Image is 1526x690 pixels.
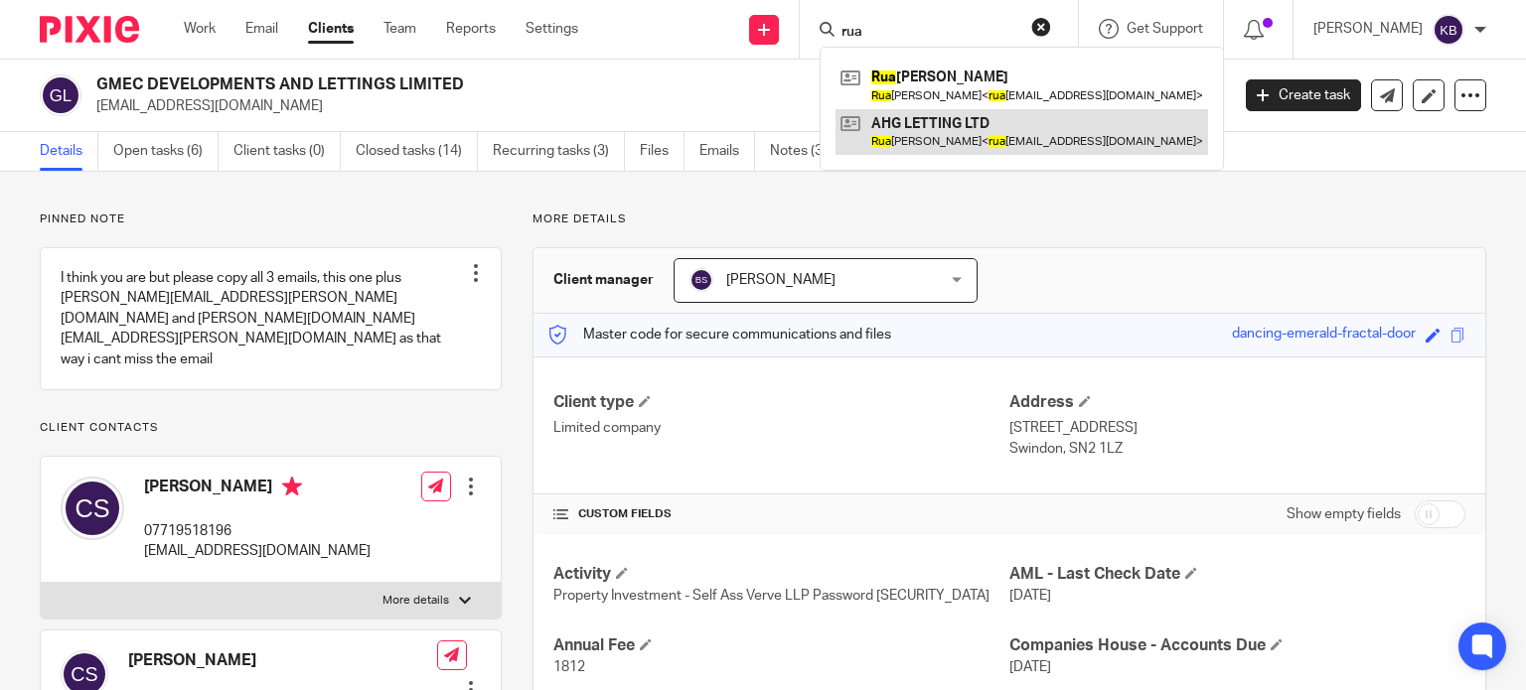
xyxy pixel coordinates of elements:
p: More details [533,211,1486,227]
span: Property Investment - Self Ass Verve LLP Password [SECURITY_DATA] [553,589,990,603]
a: Reports [446,19,496,39]
a: Emails [699,132,755,171]
p: [PERSON_NAME] [1313,19,1423,39]
a: Files [640,132,685,171]
h3: Client manager [553,270,654,290]
a: Settings [526,19,578,39]
a: Client tasks (0) [233,132,341,171]
h4: CUSTOM FIELDS [553,506,1009,522]
img: svg%3E [1433,14,1464,46]
a: Details [40,132,98,171]
h4: Annual Fee [553,635,1009,656]
h4: Address [1009,392,1465,413]
a: Closed tasks (14) [356,132,478,171]
span: Get Support [1127,22,1203,36]
p: Master code for secure communications and files [548,325,891,345]
span: [DATE] [1009,660,1051,674]
a: Clients [308,19,354,39]
p: More details [382,593,449,609]
button: Clear [1031,17,1051,37]
a: Email [245,19,278,39]
img: svg%3E [40,74,81,116]
a: Work [184,19,216,39]
p: Limited company [553,418,1009,438]
p: Swindon, SN2 1LZ [1009,439,1465,459]
p: [STREET_ADDRESS] [1009,418,1465,438]
h4: Client type [553,392,1009,413]
h4: Companies House - Accounts Due [1009,635,1465,656]
a: Recurring tasks (3) [493,132,625,171]
h4: AML - Last Check Date [1009,564,1465,585]
p: [EMAIL_ADDRESS][DOMAIN_NAME] [144,541,371,561]
span: [DATE] [1009,589,1051,603]
a: Open tasks (6) [113,132,219,171]
p: [EMAIL_ADDRESS][DOMAIN_NAME] [96,96,1216,116]
img: svg%3E [689,268,713,292]
h2: GMEC DEVELOPMENTS AND LETTINGS LIMITED [96,74,992,95]
a: Create task [1246,79,1361,111]
h4: [PERSON_NAME] [128,650,437,671]
a: Team [383,19,416,39]
i: Primary [282,477,302,496]
p: Client contacts [40,420,502,436]
h4: [PERSON_NAME] [144,477,371,501]
div: dancing-emerald-fractal-door [1232,324,1416,346]
label: Show empty fields [1287,504,1401,524]
img: svg%3E [61,477,124,540]
p: 07719518196 [144,521,371,541]
p: Pinned note [40,211,502,227]
span: 1812 [553,660,585,674]
h4: Activity [553,564,1009,585]
input: Search [839,24,1018,42]
a: Notes (3) [770,132,842,171]
span: [PERSON_NAME] [726,273,836,287]
img: Pixie [40,16,139,43]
